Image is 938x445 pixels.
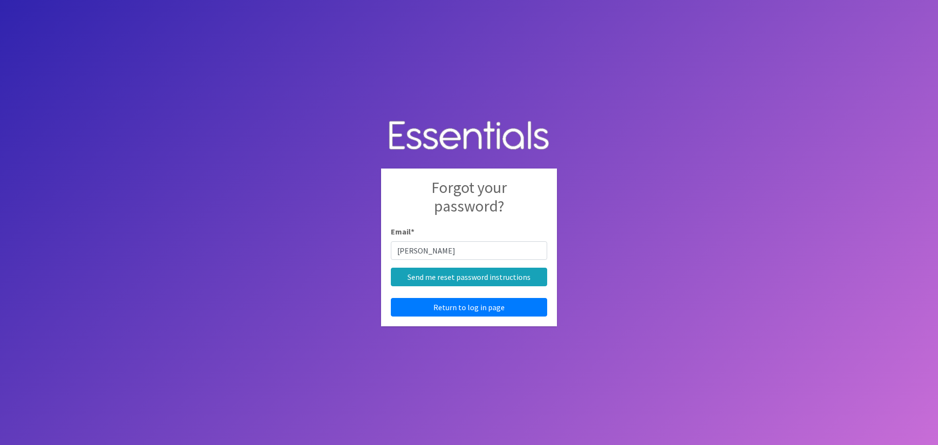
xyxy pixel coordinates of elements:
abbr: required [411,227,414,236]
label: Email [391,226,414,237]
h2: Forgot your password? [391,178,547,226]
a: Return to log in page [391,298,547,317]
img: Human Essentials [381,111,557,161]
input: Send me reset password instructions [391,268,547,286]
